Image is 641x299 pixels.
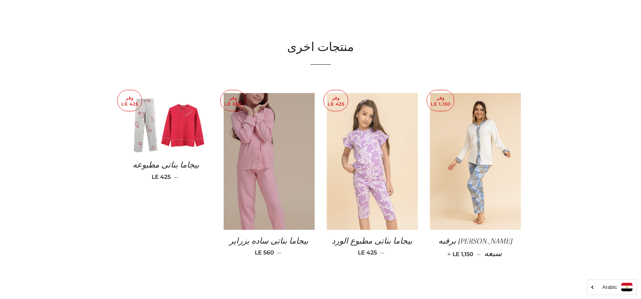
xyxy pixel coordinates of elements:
[174,173,178,180] span: —
[221,90,245,111] p: وفر LE 560
[327,230,418,263] a: بيجاما بناتى مطبوع الورد — LE 425
[438,237,512,258] span: [PERSON_NAME] برقبه سبعه
[449,250,473,258] span: LE 1,150
[332,237,413,246] span: بيجاما بناتى مطبوع الورد
[152,173,171,180] span: LE 425
[277,249,281,256] span: —
[324,90,348,111] p: وفر LE 425
[118,90,142,111] p: وفر LE 425
[602,284,617,290] i: Arabic
[380,249,385,256] span: —
[133,161,199,170] span: بيجاما بناتى مطبوعه
[430,230,521,266] a: [PERSON_NAME] برقبه سبعه — LE 1,150
[255,249,274,256] span: LE 560
[229,237,309,246] span: بيجاما بناتى ساده بزراير
[121,39,521,56] h2: منتجات اخرى
[476,250,481,258] span: —
[592,283,633,291] a: Arabic
[224,230,315,263] a: بيجاما بناتى ساده بزراير — LE 560
[358,249,377,256] span: LE 425
[427,90,454,111] p: وفر LE 1,150
[121,154,212,187] a: بيجاما بناتى مطبوعه — LE 425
